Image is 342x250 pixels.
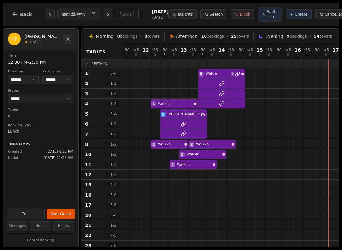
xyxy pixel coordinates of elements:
span: : 30 [275,48,282,52]
span: 1 - 2 [106,223,121,228]
button: Create [286,9,312,19]
button: [DATE] [116,9,139,19]
span: 1 - 2 [106,91,121,96]
span: 11 [85,161,91,168]
span: covers [231,34,249,39]
span: 54 [314,34,320,39]
span: 22 [85,232,91,239]
span: 17 [85,202,91,208]
span: 1 - 2 [106,162,121,167]
span: 3 - 4 [106,213,121,218]
span: • [140,34,142,39]
span: 8 [85,141,88,147]
span: 14 [218,48,225,52]
p: Timestamps [8,142,73,147]
span: : 15 [266,48,272,52]
span: • [309,34,311,39]
span: 0 [249,53,251,57]
span: : 30 [123,48,130,52]
span: 2 [191,142,193,147]
span: covers [144,34,160,39]
span: 0 [239,53,241,57]
span: 9 [287,34,289,39]
span: 0 [221,53,223,57]
span: 10 [85,151,91,158]
span: Tables [86,49,106,55]
span: 4 [183,53,185,57]
span: Walk-in [187,152,221,157]
button: Messages [6,221,28,231]
button: History [53,221,75,231]
span: Insights [178,12,193,17]
span: [DATE] [152,15,168,20]
span: 8 [201,53,203,57]
svg: Google booking [201,113,205,116]
span: 2 [173,53,175,57]
span: 3 [206,113,209,116]
span: 2 [192,53,194,57]
span: : 45 [323,48,329,52]
span: Morning [96,33,114,40]
span: : 15 [304,48,310,52]
span: : 15 [228,48,234,52]
span: 3 - 4 [106,71,121,76]
span: 5 [163,53,165,57]
button: Walk-in [258,7,282,22]
button: Notes [30,221,52,231]
span: Evening [265,33,283,40]
span: 4 [85,101,88,107]
span: [DATE] 11:26 AM [44,155,73,161]
span: 1 [153,102,155,106]
span: Walk-in [206,71,230,77]
span: : 30 [313,48,320,52]
span: 6 - 8 [106,192,121,197]
span: covers [314,34,332,39]
span: Block [240,12,250,17]
dt: Party Size [42,69,73,74]
span: 2 [181,152,183,157]
span: : 30 [161,48,168,52]
span: 0 [145,53,147,57]
button: Insights [168,9,197,19]
h2: [PERSON_NAME] P [24,33,59,40]
span: 1 - 2 [106,142,121,147]
span: 2 [172,162,174,167]
button: Next day [103,9,113,19]
span: 3 [154,53,156,57]
span: [PERSON_NAME] P [168,112,200,117]
dd: Lunch [8,128,73,134]
span: : 30 [237,48,244,52]
span: 2 [85,80,88,87]
span: 5 [162,112,164,117]
span: 0 [259,53,261,57]
span: 3 - 4 [106,111,121,116]
span: : 15 [152,48,158,52]
dt: Status [8,88,73,94]
span: 16 [294,48,301,52]
span: 0 [230,53,232,57]
button: Edit [6,209,45,219]
span: 3 - 4 [106,182,121,187]
span: 8 [200,72,202,76]
button: Close [63,34,73,44]
span: 15 [256,48,263,52]
span: [DATE] [152,9,168,15]
span: 0 [277,53,279,57]
span: 10 [201,34,207,39]
span: Back [20,12,32,16]
dt: Time [8,53,73,59]
span: 0 [268,53,270,57]
span: 5 - 6 [106,243,121,248]
span: 16 [85,192,91,198]
span: 3 [85,91,88,97]
span: 17 [332,48,339,52]
span: 2 [153,142,155,147]
button: Cancel Booking [6,236,75,244]
button: Back [7,7,37,22]
span: 1 - 2 [106,152,121,157]
span: Walk-in [177,162,212,167]
span: 12 [85,172,91,178]
span: : 45 [247,48,253,52]
span: : 45 [133,48,139,52]
span: Search [210,12,223,17]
